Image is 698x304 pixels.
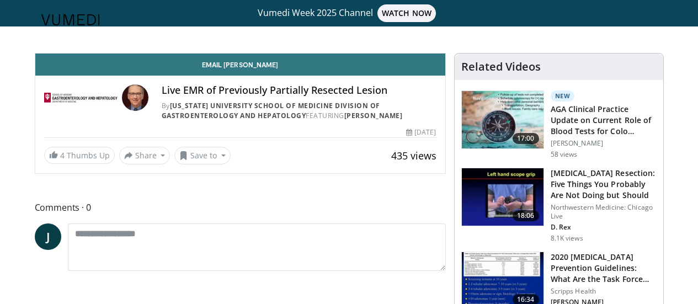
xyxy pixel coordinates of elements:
[344,111,403,120] a: [PERSON_NAME]
[122,84,148,111] img: Avatar
[162,101,436,121] div: By FEATURING
[406,127,436,137] div: [DATE]
[513,210,539,221] span: 18:06
[551,104,657,137] h3: AGA Clinical Practice Update on Current Role of Blood Tests for Colorectal Cancer Screening
[551,150,578,159] p: 58 views
[513,133,539,144] span: 17:00
[119,147,170,164] button: Share
[551,203,657,221] p: Northwestern Medicine: Chicago Live
[551,223,657,232] p: Douglas Rex
[551,90,575,102] p: New
[44,84,118,111] img: Indiana University School of Medicine Division of Gastroenterology and Hepatology
[462,91,544,148] img: 9319a17c-ea45-4555-a2c0-30ea7aed39c4.150x105_q85_crop-smart_upscale.jpg
[44,147,115,164] a: 4 Thumbs Up
[35,200,446,215] span: Comments 0
[461,60,541,73] h4: Related Videos
[551,234,583,243] p: 8.1K views
[551,252,657,285] h3: 2020 Colon Cancer Prevention Guidelines: What Are the Task Force Recommendations for Screening? D...
[35,54,445,76] a: Email [PERSON_NAME]
[461,168,657,243] a: 18:06 [MEDICAL_DATA] Resection: Five Things You Probably Are Not Doing but Should Northwestern Me...
[551,168,657,201] h3: [MEDICAL_DATA] Resection: Five Things You Probably Are Not Doing but Should
[551,139,657,148] p: [PERSON_NAME]
[35,223,61,250] a: J
[551,287,657,296] p: Scripps Health
[462,168,544,226] img: 264924ef-8041-41fd-95c4-78b943f1e5b5.150x105_q85_crop-smart_upscale.jpg
[41,14,100,25] img: VuMedi Logo
[174,147,231,164] button: Save to
[391,149,436,162] span: 435 views
[162,101,380,120] a: [US_STATE] University School of Medicine Division of Gastroenterology and Hepatology
[461,90,657,159] a: 17:00 New AGA Clinical Practice Update on Current Role of Blood Tests for Colo… [PERSON_NAME] 58 ...
[162,84,436,97] h4: Live EMR of Previously Partially Resected Lesion
[60,150,65,161] span: 4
